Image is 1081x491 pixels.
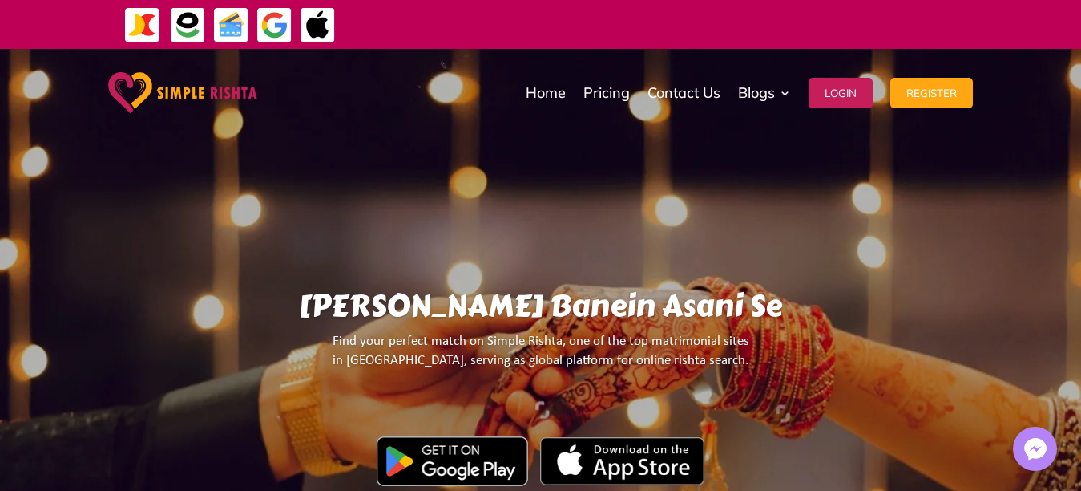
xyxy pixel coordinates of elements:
img: GooglePay-icon [256,7,292,43]
button: Register [890,78,973,108]
p: Find your perfect match on Simple Rishta, one of the top matrimonial sites in [GEOGRAPHIC_DATA], ... [141,332,940,384]
img: JazzCash-icon [124,7,160,43]
a: Register [890,53,973,133]
a: Home [526,53,566,133]
img: Messenger [1019,433,1051,465]
img: Credit Cards [213,7,249,43]
a: Login [809,53,873,133]
h1: [PERSON_NAME] Banein Asani Se [141,288,940,332]
img: ApplePay-icon [300,7,336,43]
img: Google Play [377,436,528,486]
button: Login [809,78,873,108]
a: Contact Us [647,53,720,133]
a: Pricing [583,53,630,133]
a: Blogs [738,53,791,133]
img: EasyPaisa-icon [170,7,206,43]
